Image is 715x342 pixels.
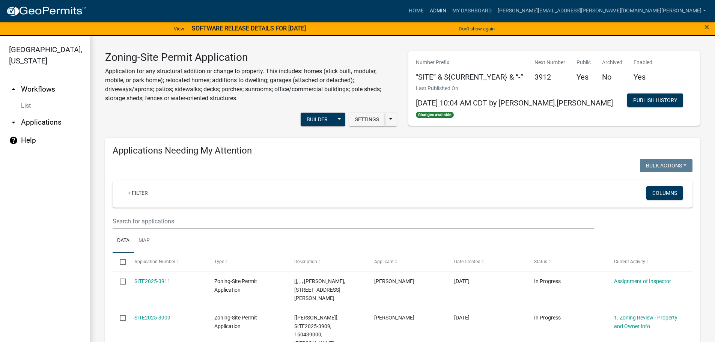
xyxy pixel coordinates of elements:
p: Application for any structural addition or change to property. This includes: homes (stick built,... [105,67,397,103]
h5: Yes [634,72,652,81]
span: Type [214,259,224,264]
a: My Dashboard [449,4,495,18]
a: [PERSON_NAME][EMAIL_ADDRESS][PERSON_NAME][DOMAIN_NAME][PERSON_NAME] [495,4,709,18]
strong: SOFTWARE RELEASE DETAILS FOR [DATE] [192,25,306,32]
datatable-header-cell: Status [527,253,607,271]
p: Archived [602,59,622,66]
span: Zoning-Site Permit Application [214,278,257,293]
p: Next Number [534,59,565,66]
span: Dean DuChene [374,278,414,284]
i: arrow_drop_down [9,118,18,127]
span: 10/05/2025 [454,315,470,321]
button: Settings [349,113,385,126]
button: Bulk Actions [640,159,692,172]
button: Close [704,23,709,32]
a: Admin [427,4,449,18]
a: Map [134,229,154,253]
a: SITE2025-3911 [134,278,170,284]
span: [], , , KATIE RAMSEY, 26532 johnson lake ln [294,278,345,301]
h5: No [602,72,622,81]
span: Zoning-Site Permit Application [214,315,257,329]
h5: 3912 [534,72,565,81]
span: 10/06/2025 [454,278,470,284]
i: help [9,136,18,145]
span: Description [294,259,317,264]
span: Karen Borgeson [374,315,414,321]
span: Applicant [374,259,394,264]
a: 1. Zoning Review - Property and Owner Info [614,315,677,329]
wm-modal-confirm: Workflow Publish History [627,98,683,104]
p: Public [577,59,591,66]
span: Changes available [416,112,454,118]
span: [DATE] 10:04 AM CDT by [PERSON_NAME].[PERSON_NAME] [416,98,613,107]
span: Status [534,259,547,264]
h5: Yes [577,72,591,81]
datatable-header-cell: Description [287,253,367,271]
span: Current Activity [614,259,645,264]
i: arrow_drop_up [9,85,18,94]
h3: Zoning-Site Permit Application [105,51,397,64]
span: In Progress [534,278,561,284]
span: In Progress [534,315,561,321]
button: Don't show again [456,23,498,35]
button: Columns [646,186,683,200]
h5: "SITE” & ${CURRENT_YEAR} & “-” [416,72,523,81]
span: × [704,22,709,32]
h4: Applications Needing My Attention [113,145,692,156]
datatable-header-cell: Application Number [127,253,207,271]
datatable-header-cell: Type [207,253,287,271]
p: Number Prefix [416,59,523,66]
p: Enabled [634,59,652,66]
button: Publish History [627,93,683,107]
a: View [171,23,187,35]
datatable-header-cell: Date Created [447,253,527,271]
datatable-header-cell: Select [113,253,127,271]
span: Application Number [134,259,175,264]
input: Search for applications [113,214,594,229]
a: Home [406,4,427,18]
a: Assignment of Inspector [614,278,671,284]
datatable-header-cell: Applicant [367,253,447,271]
p: Last Published On [416,84,613,92]
button: Builder [301,113,334,126]
a: + Filter [122,186,154,200]
span: Date Created [454,259,480,264]
datatable-header-cell: Current Activity [607,253,687,271]
a: Data [113,229,134,253]
a: SITE2025-3909 [134,315,170,321]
